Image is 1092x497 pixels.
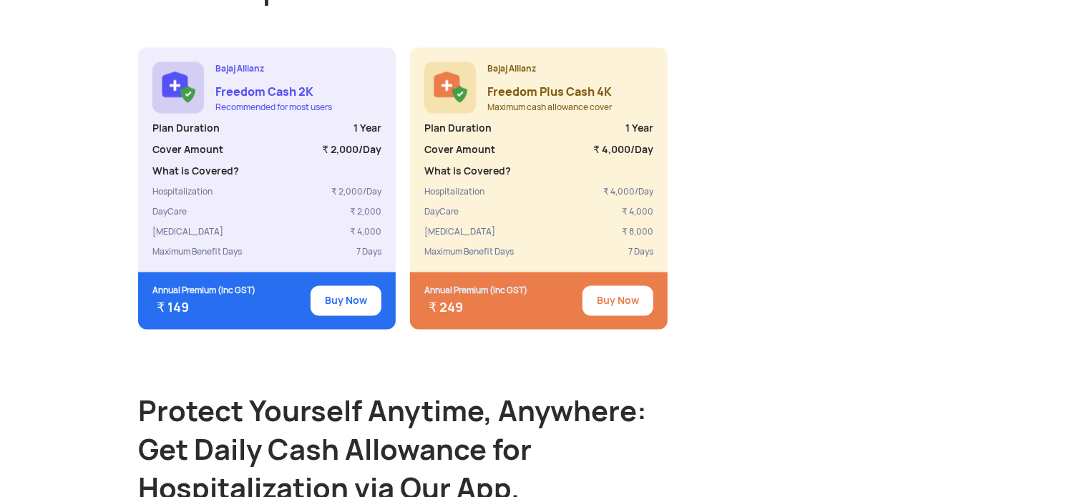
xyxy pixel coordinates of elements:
[424,122,492,135] div: Plan Duration
[622,207,653,218] div: ₹ 4,000
[424,284,527,298] div: Annual Premium (Inc GST)
[215,84,332,102] div: Freedom Cash 2K
[487,84,612,102] div: Freedom Plus Cash 4K
[152,165,239,178] div: What is Covered?
[424,247,514,258] div: Maximum Benefit Days
[152,187,213,198] div: Hospitalization
[424,144,495,157] div: Cover Amount
[215,62,332,77] div: Bajaj Allianz
[152,62,204,114] img: ic_plan1.png
[152,227,223,238] div: [MEDICAL_DATA]
[322,144,381,157] div: ₹ 2,000/Day
[311,286,381,316] button: Buy Now
[424,187,484,198] div: Hospitalization
[157,300,189,316] span: ₹ 149
[593,144,653,157] div: ₹ 4,000/Day
[152,247,242,258] div: Maximum Benefit Days
[424,165,511,178] div: What is Covered?
[354,122,381,135] div: 1 Year
[429,300,463,316] span: ₹ 249
[215,102,332,114] div: Recommended for most users
[152,207,187,218] div: DayCare
[424,62,476,114] img: ic_plan2.png
[487,62,612,77] div: Bajaj Allianz
[356,247,381,258] div: 7 Days
[350,227,381,238] div: ₹ 4,000
[424,227,495,238] div: [MEDICAL_DATA]
[152,284,255,298] div: Annual Premium (Inc GST)
[582,286,653,316] button: Buy Now
[628,247,653,258] div: 7 Days
[152,122,220,135] div: Plan Duration
[424,207,459,218] div: DayCare
[487,102,612,114] div: Maximum cash allowance cover
[622,227,653,238] div: ₹ 8,000
[625,122,653,135] div: 1 Year
[603,187,653,198] div: ₹ 4,000/Day
[152,144,223,157] div: Cover Amount
[350,207,381,218] div: ₹ 2,000
[331,187,381,198] div: ₹ 2,000/Day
